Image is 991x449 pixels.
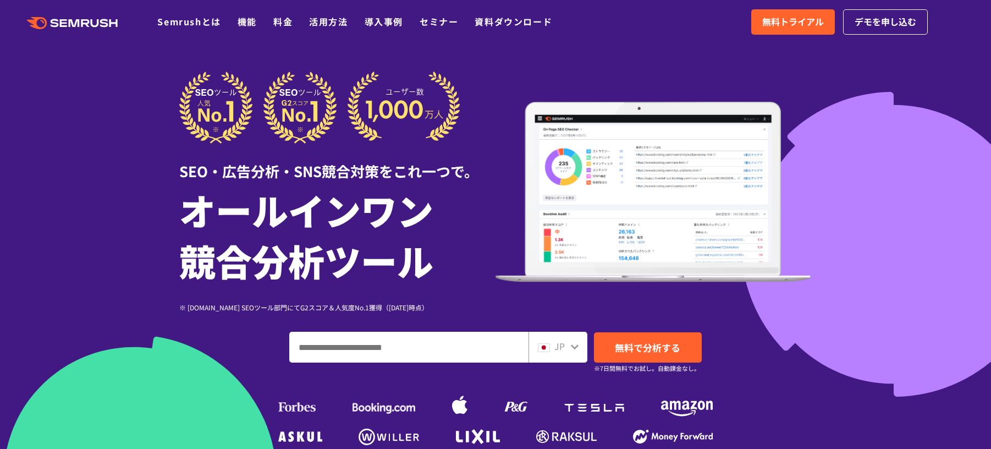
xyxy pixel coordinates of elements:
a: 料金 [273,15,293,28]
a: 機能 [238,15,257,28]
a: 資料ダウンロード [475,15,552,28]
a: デモを申し込む [843,9,928,35]
a: 無料で分析する [594,332,702,363]
span: デモを申し込む [855,15,916,29]
span: JP [554,340,565,353]
a: Semrushとは [157,15,221,28]
input: ドメイン、キーワードまたはURLを入力してください [290,332,528,362]
div: ※ [DOMAIN_NAME] SEOツール部門にてG2スコア＆人気度No.1獲得（[DATE]時点） [179,302,495,313]
a: セミナー [420,15,458,28]
small: ※7日間無料でお試し。自動課金なし。 [594,363,700,374]
a: 活用方法 [309,15,348,28]
span: 無料トライアル [762,15,824,29]
span: 無料で分析する [615,341,680,354]
a: 無料トライアル [751,9,835,35]
a: 導入事例 [365,15,403,28]
h1: オールインワン 競合分析ツール [179,184,495,286]
div: SEO・広告分析・SNS競合対策をこれ一つで。 [179,144,495,182]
